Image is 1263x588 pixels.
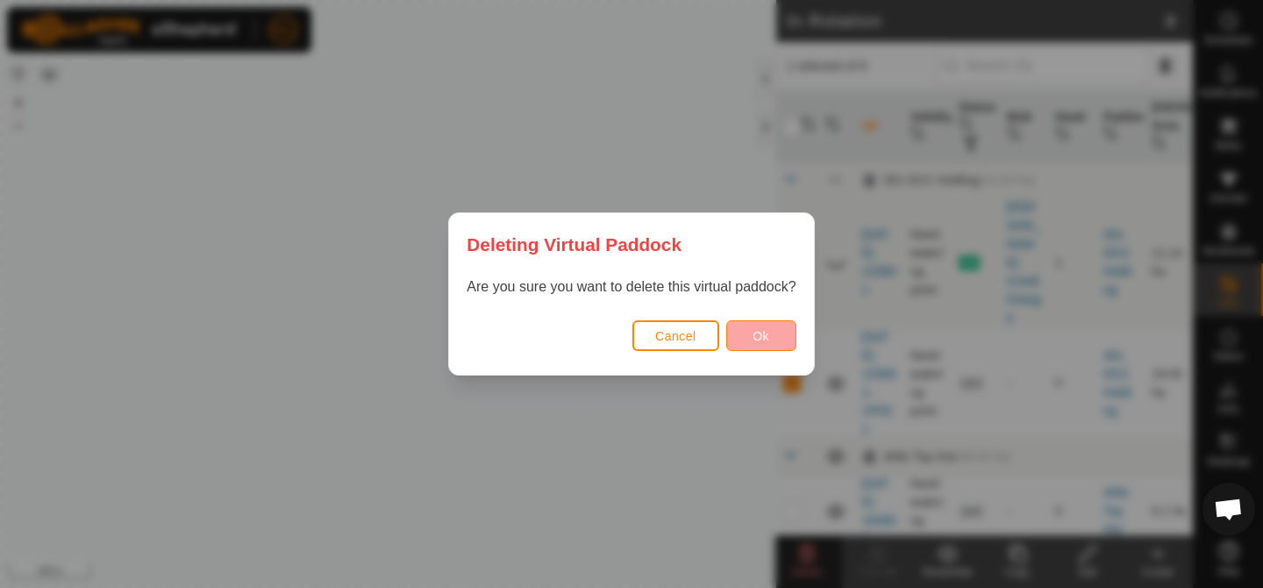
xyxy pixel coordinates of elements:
[726,320,796,351] button: Ok
[467,276,796,298] p: Are you sure you want to delete this virtual paddock?
[655,329,696,343] span: Cancel
[467,231,681,258] span: Deleting Virtual Paddock
[753,329,769,343] span: Ok
[632,320,719,351] button: Cancel
[1202,483,1255,535] div: Open chat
